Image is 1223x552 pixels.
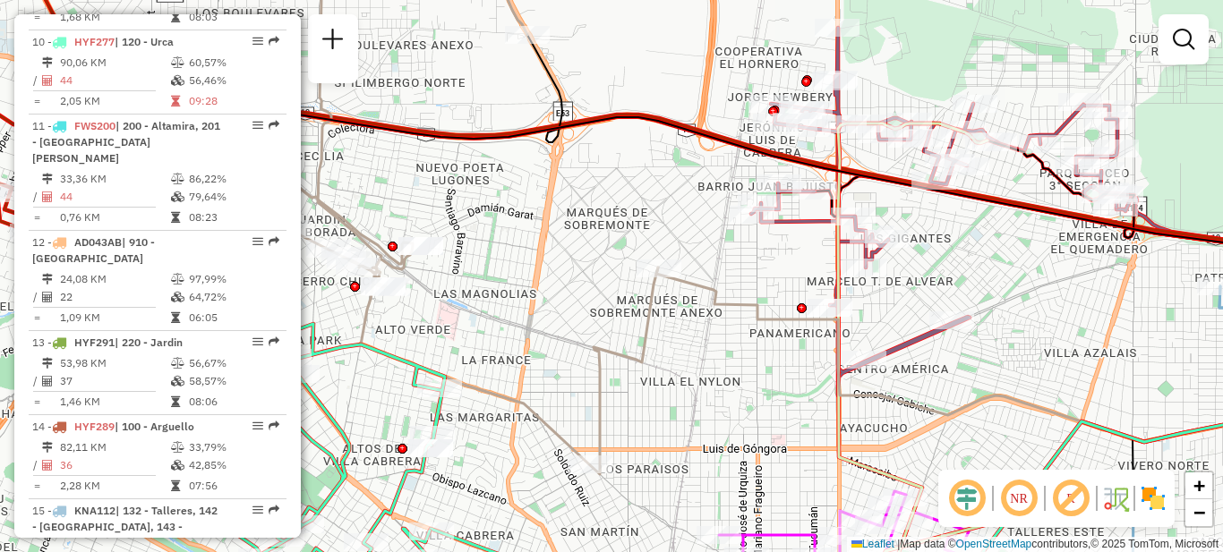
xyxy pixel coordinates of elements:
[171,12,180,22] i: Tempo total em rota
[171,174,184,184] i: % de utilização do peso
[32,119,220,165] span: 11 -
[945,477,988,520] span: Ocultar deslocamento
[269,505,279,515] em: Rota exportada
[59,170,170,188] td: 33,36 KM
[171,312,180,323] i: Tempo total em rota
[42,358,53,369] i: Distância Total
[1166,21,1202,57] a: Exibir filtros
[59,393,170,411] td: 1,46 KM
[32,309,41,327] td: =
[315,21,351,62] a: Nova sessão e pesquisa
[188,208,278,226] td: 08:23
[851,538,894,550] a: Leaflet
[997,477,1040,520] span: Ocultar NR
[171,460,184,471] i: % de utilização da cubagem
[171,191,184,202] i: % de utilização da cubagem
[59,438,170,456] td: 82,11 KM
[32,288,41,306] td: /
[74,119,115,132] span: FWS200
[59,270,170,288] td: 24,08 KM
[59,188,170,206] td: 44
[252,336,263,347] em: Opções
[171,292,184,302] i: % de utilização da cubagem
[188,170,278,188] td: 86,22%
[1185,472,1212,499] a: Zoom in
[171,396,180,407] i: Tempo total em rota
[32,92,41,110] td: =
[32,235,155,265] span: | 910 - [GEOGRAPHIC_DATA]
[32,35,174,48] span: 10 -
[269,36,279,47] em: Rota exportada
[32,335,183,349] span: 13 -
[171,274,184,284] i: % de utilização do peso
[115,420,194,433] span: | 100 - Arguello
[188,456,278,474] td: 42,85%
[1101,484,1130,513] img: Fluxo de ruas
[188,188,278,206] td: 79,64%
[42,460,53,471] i: Total de Atividades
[42,376,53,386] i: Total de Atividades
[897,538,900,550] span: |
[188,477,278,495] td: 07:56
[188,438,278,456] td: 33,79%
[252,36,263,47] em: Opções
[171,442,184,453] i: % de utilização do peso
[32,420,194,433] span: 14 -
[171,480,180,491] i: Tempo total em rota
[59,477,170,495] td: 2,28 KM
[269,120,279,131] em: Rota exportada
[188,354,278,372] td: 56,67%
[42,442,53,453] i: Distância Total
[42,274,53,284] i: Distância Total
[188,288,278,306] td: 64,72%
[74,335,115,349] span: HYF291
[171,96,180,106] i: Tempo total em rota
[171,212,180,223] i: Tempo total em rota
[115,335,183,349] span: | 220 - Jardin
[32,8,41,26] td: =
[59,309,170,327] td: 1,09 KM
[188,92,278,110] td: 09:28
[171,57,184,68] i: % de utilização do peso
[252,236,263,247] em: Opções
[42,75,53,86] i: Total de Atividades
[59,208,170,226] td: 0,76 KM
[1049,477,1092,520] span: Exibir rótulo
[171,75,184,86] i: % de utilização da cubagem
[59,354,170,372] td: 53,98 KM
[59,72,170,89] td: 44
[74,235,122,249] span: AD043AB
[42,292,53,302] i: Total de Atividades
[115,35,174,48] span: | 120 - Urca
[269,336,279,347] em: Rota exportada
[32,477,41,495] td: =
[32,393,41,411] td: =
[59,288,170,306] td: 22
[1193,501,1205,523] span: −
[171,358,184,369] i: % de utilização do peso
[188,72,278,89] td: 56,46%
[32,456,41,474] td: /
[59,92,170,110] td: 2,05 KM
[188,372,278,390] td: 58,57%
[59,8,170,26] td: 1,68 KM
[74,420,115,433] span: HYF289
[32,72,41,89] td: /
[252,120,263,131] em: Opções
[188,54,278,72] td: 60,57%
[1139,484,1167,513] img: Exibir/Ocultar setores
[32,372,41,390] td: /
[32,208,41,226] td: =
[1193,474,1205,497] span: +
[59,372,170,390] td: 37
[171,376,184,386] i: % de utilização da cubagem
[252,505,263,515] em: Opções
[74,504,115,517] span: KNA112
[188,270,278,288] td: 97,99%
[847,537,1223,552] div: Map data © contributors,© 2025 TomTom, Microsoft
[32,235,155,265] span: 12 -
[269,420,279,431] em: Rota exportada
[59,54,170,72] td: 90,06 KM
[32,119,220,165] span: | 200 - Altamira, 201 - [GEOGRAPHIC_DATA][PERSON_NAME]
[188,8,278,26] td: 08:03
